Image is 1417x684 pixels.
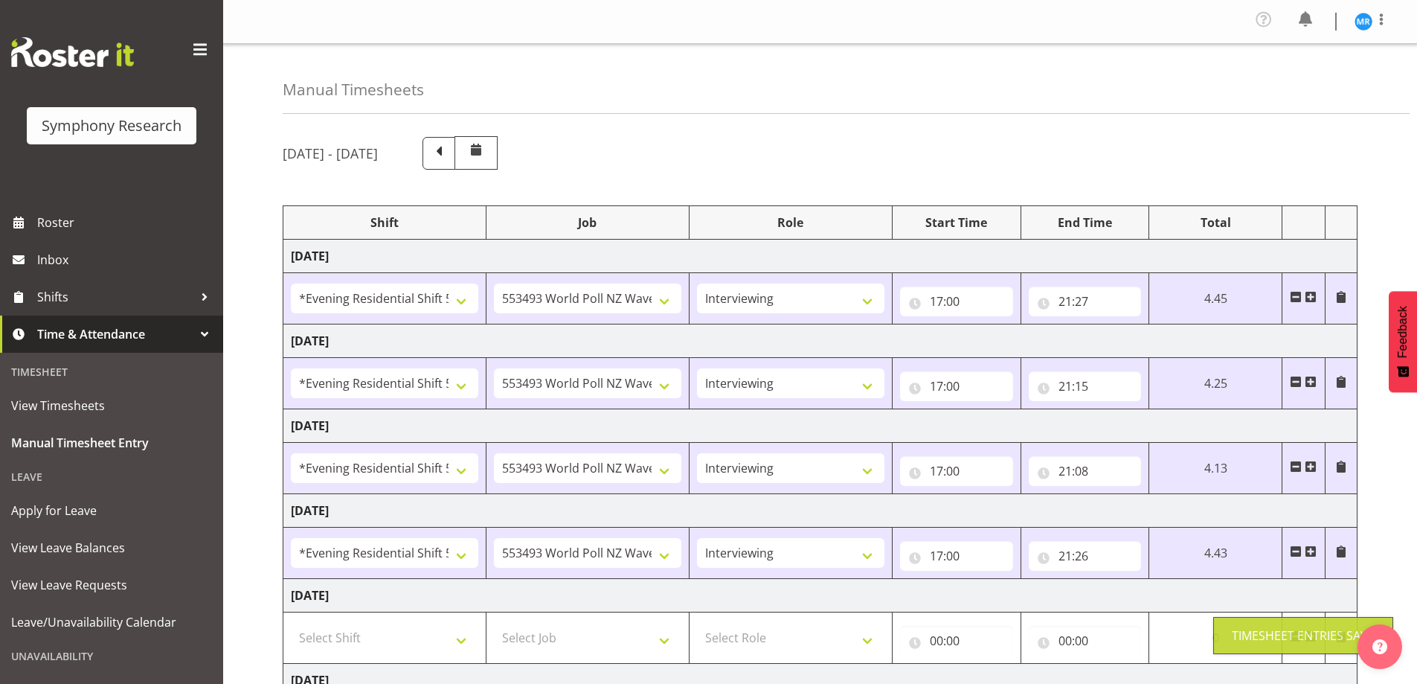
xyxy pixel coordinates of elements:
span: View Timesheets [11,394,212,417]
input: Click to select... [900,456,1013,486]
input: Click to select... [900,626,1013,656]
td: [DATE] [283,240,1357,273]
span: Roster [37,211,216,234]
span: Feedback [1396,306,1410,358]
td: 4.45 [1149,273,1282,325]
input: Click to select... [1029,541,1142,571]
input: Click to select... [900,371,1013,401]
span: Manual Timesheet Entry [11,432,212,454]
div: Unavailability [4,641,219,671]
span: Time & Attendance [37,323,193,345]
div: Timesheet Entries Save [1232,627,1375,645]
img: Rosterit website logo [11,37,134,67]
h5: [DATE] - [DATE] [283,145,378,162]
span: Apply for Leave [11,499,212,522]
button: Feedback - Show survey [1389,291,1417,392]
input: Click to select... [1029,626,1142,656]
span: View Leave Requests [11,574,212,596]
td: 4.25 [1149,358,1282,409]
h4: Manual Timesheets [283,81,424,98]
a: Manual Timesheet Entry [4,424,219,461]
td: 0 [1149,613,1282,664]
span: View Leave Balances [11,537,212,559]
div: Role [697,214,884,231]
div: End Time [1029,214,1142,231]
img: help-xxl-2.png [1372,639,1387,654]
div: Symphony Research [42,115,181,137]
a: View Timesheets [4,387,219,424]
a: View Leave Balances [4,529,219,566]
img: michael-robinson11856.jpg [1355,13,1372,31]
a: Apply for Leave [4,492,219,529]
td: 4.13 [1149,443,1282,494]
td: 4.43 [1149,528,1282,579]
span: Shifts [37,286,193,308]
div: Timesheet [4,357,219,387]
div: Start Time [900,214,1013,231]
input: Click to select... [900,541,1013,571]
div: Job [494,214,681,231]
input: Click to select... [1029,287,1142,316]
div: Leave [4,461,219,492]
td: [DATE] [283,494,1357,528]
td: [DATE] [283,579,1357,613]
td: [DATE] [283,325,1357,358]
div: Total [1157,214,1274,231]
td: [DATE] [283,409,1357,443]
input: Click to select... [900,287,1013,316]
a: View Leave Requests [4,566,219,604]
a: Leave/Unavailability Calendar [4,604,219,641]
input: Click to select... [1029,371,1142,401]
div: Shift [291,214,478,231]
span: Inbox [37,249,216,271]
span: Leave/Unavailability Calendar [11,611,212,633]
input: Click to select... [1029,456,1142,486]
